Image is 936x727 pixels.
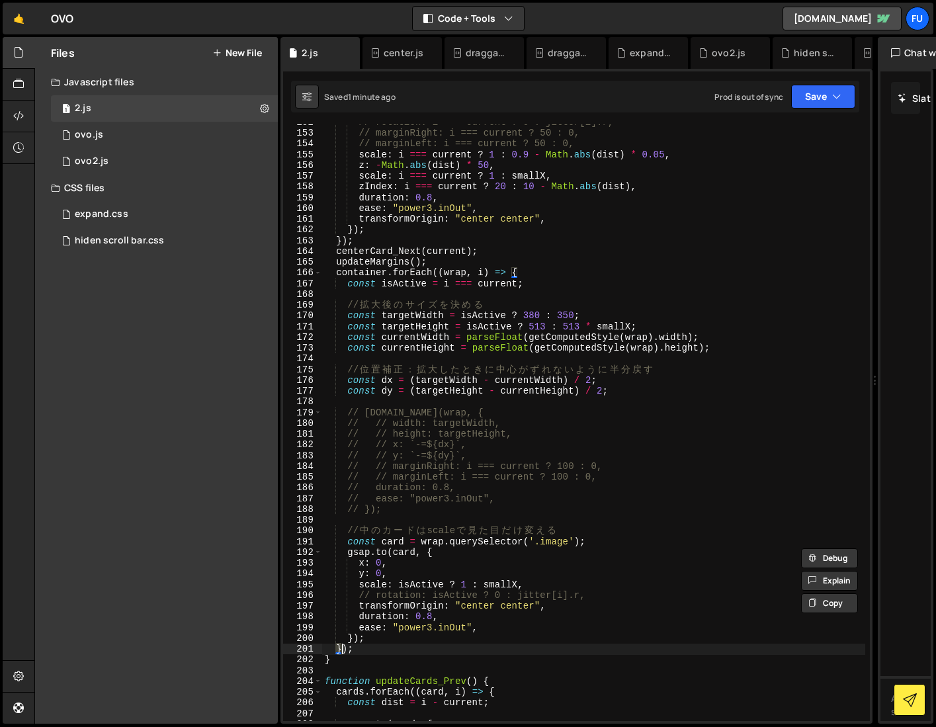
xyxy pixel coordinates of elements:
div: 158 [283,181,322,192]
div: 17267/47817.js [51,148,278,175]
div: 207 [283,708,322,719]
div: ovo.js [75,129,103,141]
div: 174 [283,353,322,364]
a: [DOMAIN_NAME] [783,7,902,30]
div: 187 [283,493,322,504]
div: 203 [283,665,322,676]
div: hiden scroll bar.css [794,46,836,60]
div: 179 [283,407,322,418]
div: 170 [283,310,322,321]
div: 17267/47816.css [51,228,278,254]
div: 162 [283,224,322,235]
div: ovo2.js [75,155,108,167]
div: 181 [283,429,322,439]
div: 183 [283,450,322,461]
div: 196 [283,590,322,601]
div: 199 [283,622,322,633]
div: 153 [283,128,322,138]
div: center.js [384,46,423,60]
div: 163 [283,235,322,246]
div: 184 [283,461,322,472]
div: 172 [283,332,322,343]
div: Javascript files [35,69,278,95]
div: 166 [283,267,322,278]
div: expand.css [75,208,128,220]
div: 1 minute ago [348,91,396,103]
div: 2.js [75,103,91,114]
div: 155 [283,150,322,160]
div: 17267/47815.js [51,122,278,148]
div: 175 [283,364,322,375]
div: 200 [283,633,322,644]
div: 192 [283,547,322,558]
div: 176 [283,375,322,386]
div: hiden scroll bar.css [75,235,164,247]
div: 168 [283,289,322,300]
div: 201 [283,644,322,654]
button: Save [791,85,855,108]
div: 17267/47848.js [51,95,278,122]
div: 159 [283,192,322,203]
button: Copy [801,593,858,613]
div: 186 [283,482,322,493]
div: draggable, scrollable.js [466,46,508,60]
div: 160 [283,203,322,214]
div: 185 [283,472,322,482]
div: 2.js [302,46,318,60]
div: 189 [283,515,322,525]
div: 167 [283,278,322,289]
div: OVO [51,11,73,26]
div: ovo2.js [712,46,745,60]
div: 180 [283,418,322,429]
div: 161 [283,214,322,224]
div: 198 [283,611,322,622]
div: 157 [283,171,322,181]
div: 182 [283,439,322,450]
div: 154 [283,138,322,149]
div: 204 [283,676,322,687]
div: 193 [283,558,322,568]
h2: Files [51,46,75,60]
div: Prod is out of sync [714,91,783,103]
div: Saved [324,91,396,103]
a: Fu [906,7,929,30]
div: 164 [283,246,322,257]
button: Explain [801,571,858,591]
div: 206 [283,697,322,708]
div: 169 [283,300,322,310]
button: Code + Tools [413,7,524,30]
div: CSS files [35,175,278,201]
div: 171 [283,321,322,332]
div: 178 [283,396,322,407]
div: 197 [283,601,322,611]
button: New File [212,48,262,58]
div: expand.css [630,46,672,60]
div: 195 [283,579,322,590]
div: 194 [283,568,322,579]
div: 156 [283,160,322,171]
div: 202 [283,654,322,665]
div: 188 [283,504,322,515]
div: 173 [283,343,322,353]
a: 🤙 [3,3,35,34]
div: 191 [283,536,322,547]
div: 205 [283,687,322,697]
div: 17267/47820.css [51,201,278,228]
button: Debug [801,548,858,568]
div: draggable using Observer.css [548,46,590,60]
span: 1 [62,105,70,115]
div: 190 [283,525,322,536]
div: 177 [283,386,322,396]
div: 165 [283,257,322,267]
